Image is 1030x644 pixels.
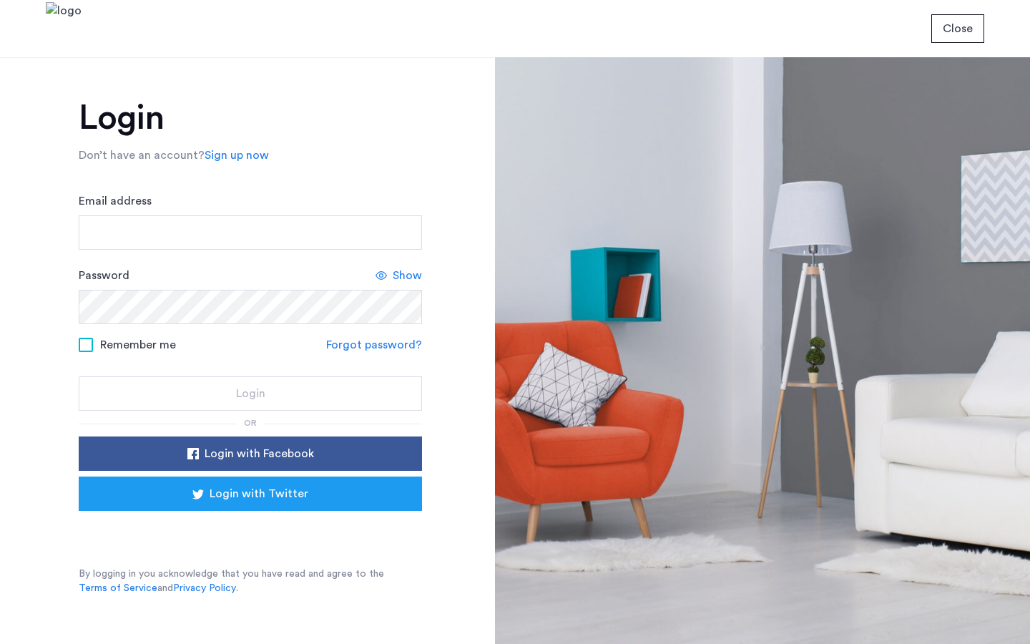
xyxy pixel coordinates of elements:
[173,581,236,595] a: Privacy Policy
[79,567,422,595] p: By logging in you acknowledge that you have read and agree to the and .
[205,445,314,462] span: Login with Facebook
[46,2,82,56] img: logo
[79,192,152,210] label: Email address
[79,376,422,411] button: button
[79,267,129,284] label: Password
[79,150,205,161] span: Don’t have an account?
[931,14,984,43] button: button
[79,581,157,595] a: Terms of Service
[79,477,422,511] button: button
[244,419,257,427] span: or
[79,436,422,471] button: button
[210,485,308,502] span: Login with Twitter
[205,147,269,164] a: Sign up now
[943,20,973,37] span: Close
[100,336,176,353] span: Remember me
[79,101,422,135] h1: Login
[326,336,422,353] a: Forgot password?
[236,385,265,402] span: Login
[393,267,422,284] span: Show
